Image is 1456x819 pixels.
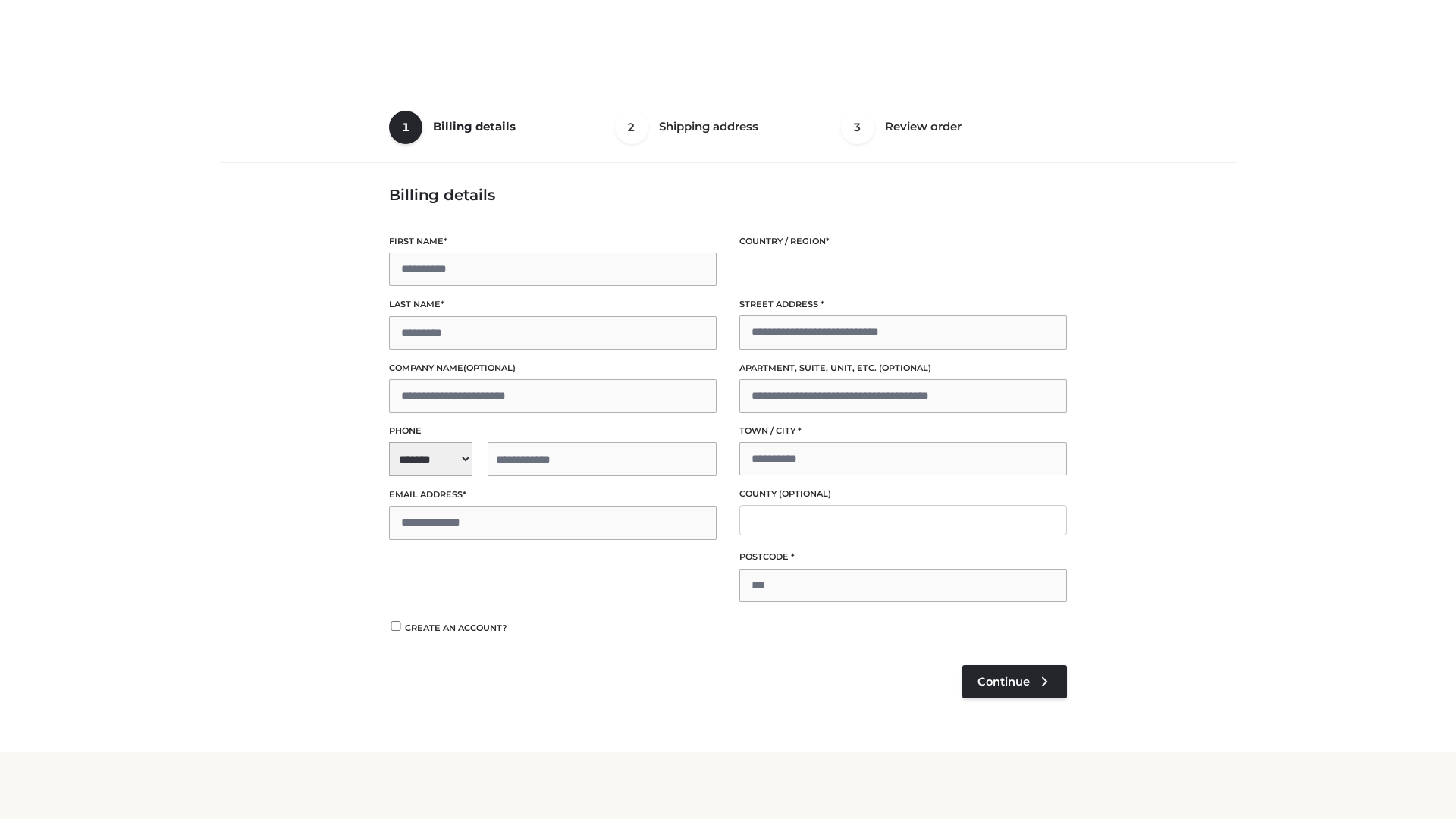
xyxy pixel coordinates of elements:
[389,186,1067,204] h3: Billing details
[463,362,516,373] span: (optional)
[389,621,403,631] input: Create an account?
[739,234,1067,249] label: Country / Region
[962,665,1067,698] a: Continue
[389,424,717,438] label: Phone
[739,487,1067,501] label: County
[779,488,831,499] span: (optional)
[389,488,717,502] label: Email address
[977,675,1030,689] span: Continue
[389,297,717,312] label: Last name
[739,424,1067,438] label: Town / City
[739,550,1067,564] label: Postcode
[879,362,931,373] span: (optional)
[389,361,717,375] label: Company name
[739,297,1067,312] label: Street address
[405,623,507,633] span: Create an account?
[739,361,1067,375] label: Apartment, suite, unit, etc.
[389,234,717,249] label: First name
